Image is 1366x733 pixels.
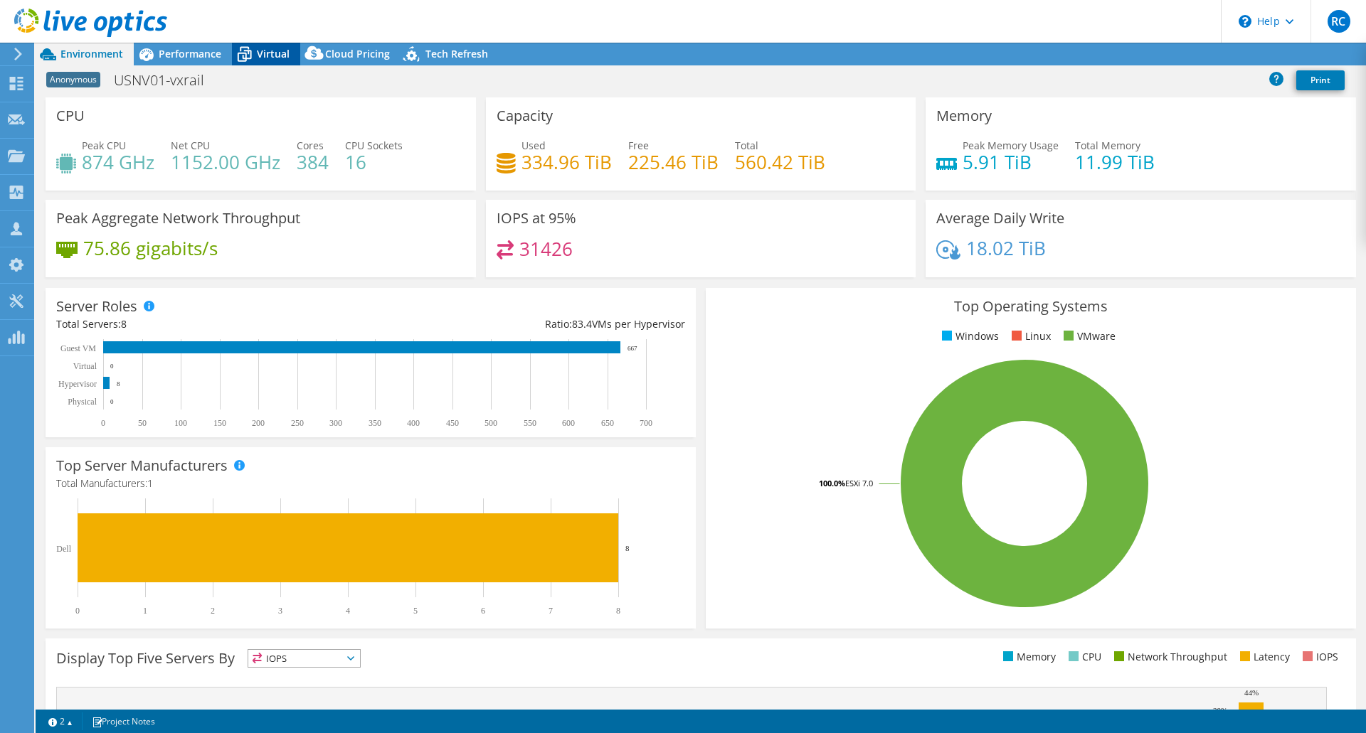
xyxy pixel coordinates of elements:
[485,418,497,428] text: 500
[345,139,403,152] span: CPU Sockets
[819,478,845,488] tspan: 100.0%
[963,154,1059,170] h4: 5.91 TiB
[371,316,685,332] div: Ratio: VMs per Hypervisor
[625,544,630,552] text: 8
[628,345,637,352] text: 667
[38,712,83,730] a: 2
[936,108,992,124] h3: Memory
[346,606,350,616] text: 4
[60,47,123,60] span: Environment
[572,317,592,331] span: 83.4
[101,418,105,428] text: 0
[845,478,873,488] tspan: ESXi 7.0
[291,418,304,428] text: 250
[56,476,685,491] h4: Total Manufacturers:
[1075,154,1155,170] h4: 11.99 TiB
[1213,706,1227,715] text: 38%
[519,241,573,257] h4: 31426
[138,418,147,428] text: 50
[248,650,360,667] span: IOPS
[1239,15,1251,28] svg: \n
[73,361,97,371] text: Virtual
[549,606,553,616] text: 7
[297,154,329,170] h4: 384
[735,139,758,152] span: Total
[1299,649,1338,665] li: IOPS
[257,47,290,60] span: Virtual
[56,458,228,473] h3: Top Server Manufacturers
[213,418,226,428] text: 150
[56,544,71,554] text: Dell
[75,606,80,616] text: 0
[278,606,282,616] text: 3
[497,210,576,226] h3: IOPS at 95%
[117,380,120,387] text: 8
[110,363,114,370] text: 0
[56,108,85,124] h3: CPU
[938,328,999,344] li: Windows
[329,418,342,428] text: 300
[107,73,226,88] h1: USNV01-vxrail
[82,154,154,170] h4: 874 GHz
[252,418,265,428] text: 200
[369,418,381,428] text: 350
[601,418,614,428] text: 650
[1000,649,1056,665] li: Memory
[147,476,153,490] span: 1
[297,139,324,152] span: Cores
[966,240,1046,256] h4: 18.02 TiB
[56,299,137,314] h3: Server Roles
[211,606,215,616] text: 2
[628,154,719,170] h4: 225.46 TiB
[616,606,620,616] text: 8
[110,398,114,405] text: 0
[407,418,420,428] text: 400
[121,317,127,331] span: 8
[143,606,147,616] text: 1
[325,47,390,60] span: Cloud Pricing
[446,418,459,428] text: 450
[963,139,1059,152] span: Peak Memory Usage
[56,316,371,332] div: Total Servers:
[83,240,218,256] h4: 75.86 gigabits/s
[640,418,652,428] text: 700
[521,139,546,152] span: Used
[521,154,612,170] h4: 334.96 TiB
[68,397,97,407] text: Physical
[497,108,553,124] h3: Capacity
[936,210,1064,226] h3: Average Daily Write
[1075,139,1140,152] span: Total Memory
[1328,10,1350,33] span: RC
[46,72,100,87] span: Anonymous
[345,154,403,170] h4: 16
[82,712,165,730] a: Project Notes
[171,154,280,170] h4: 1152.00 GHz
[716,299,1345,314] h3: Top Operating Systems
[58,379,97,389] text: Hypervisor
[82,139,126,152] span: Peak CPU
[56,210,300,226] h3: Peak Aggregate Network Throughput
[1060,328,1116,344] li: VMware
[171,139,210,152] span: Net CPU
[1008,328,1051,344] li: Linux
[562,418,575,428] text: 600
[413,606,418,616] text: 5
[1065,649,1101,665] li: CPU
[159,47,221,60] span: Performance
[425,47,488,60] span: Tech Refresh
[60,343,96,353] text: Guest VM
[481,606,485,616] text: 6
[735,154,825,170] h4: 560.42 TiB
[1244,688,1259,697] text: 44%
[628,139,649,152] span: Free
[1237,649,1290,665] li: Latency
[1111,649,1227,665] li: Network Throughput
[174,418,187,428] text: 100
[1296,70,1345,90] a: Print
[524,418,536,428] text: 550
